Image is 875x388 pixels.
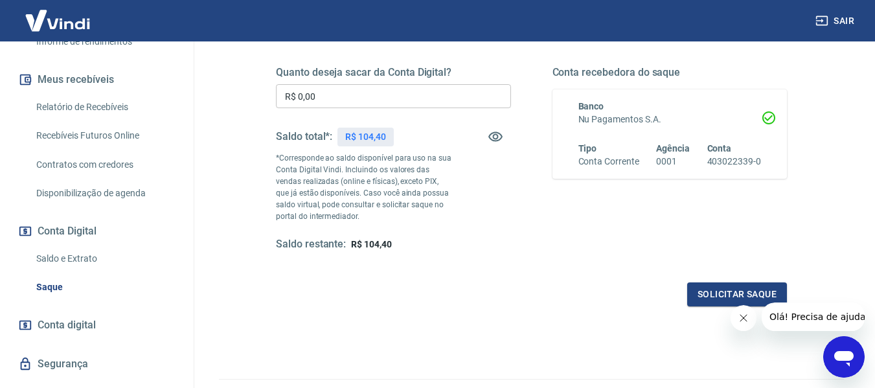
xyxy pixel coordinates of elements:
a: Relatório de Recebíveis [31,94,178,120]
p: *Corresponde ao saldo disponível para uso na sua Conta Digital Vindi. Incluindo os valores das ve... [276,152,452,222]
span: Conta digital [38,316,96,334]
img: Vindi [16,1,100,40]
button: Solicitar saque [687,282,787,306]
h6: 0001 [656,155,690,168]
a: Recebíveis Futuros Online [31,122,178,149]
h5: Saldo total*: [276,130,332,143]
a: Informe de rendimentos [31,29,178,55]
iframe: Mensagem da empresa [762,302,865,331]
button: Meus recebíveis [16,65,178,94]
iframe: Botão para abrir a janela de mensagens [823,336,865,378]
p: R$ 104,40 [345,130,386,144]
button: Conta Digital [16,217,178,245]
span: Conta [707,143,732,154]
h5: Quanto deseja sacar da Conta Digital? [276,66,511,79]
h6: Nu Pagamentos S.A. [578,113,762,126]
span: R$ 104,40 [351,239,392,249]
span: Olá! Precisa de ajuda? [8,9,109,19]
h6: 403022339-0 [707,155,761,168]
a: Contratos com credores [31,152,178,178]
a: Segurança [16,350,178,378]
h5: Saldo restante: [276,238,346,251]
h5: Conta recebedora do saque [552,66,788,79]
h6: Conta Corrente [578,155,639,168]
a: Saldo e Extrato [31,245,178,272]
span: Banco [578,101,604,111]
a: Conta digital [16,311,178,339]
a: Disponibilização de agenda [31,180,178,207]
span: Tipo [578,143,597,154]
a: Saque [31,274,178,301]
iframe: Fechar mensagem [731,305,756,331]
button: Sair [813,9,859,33]
span: Agência [656,143,690,154]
